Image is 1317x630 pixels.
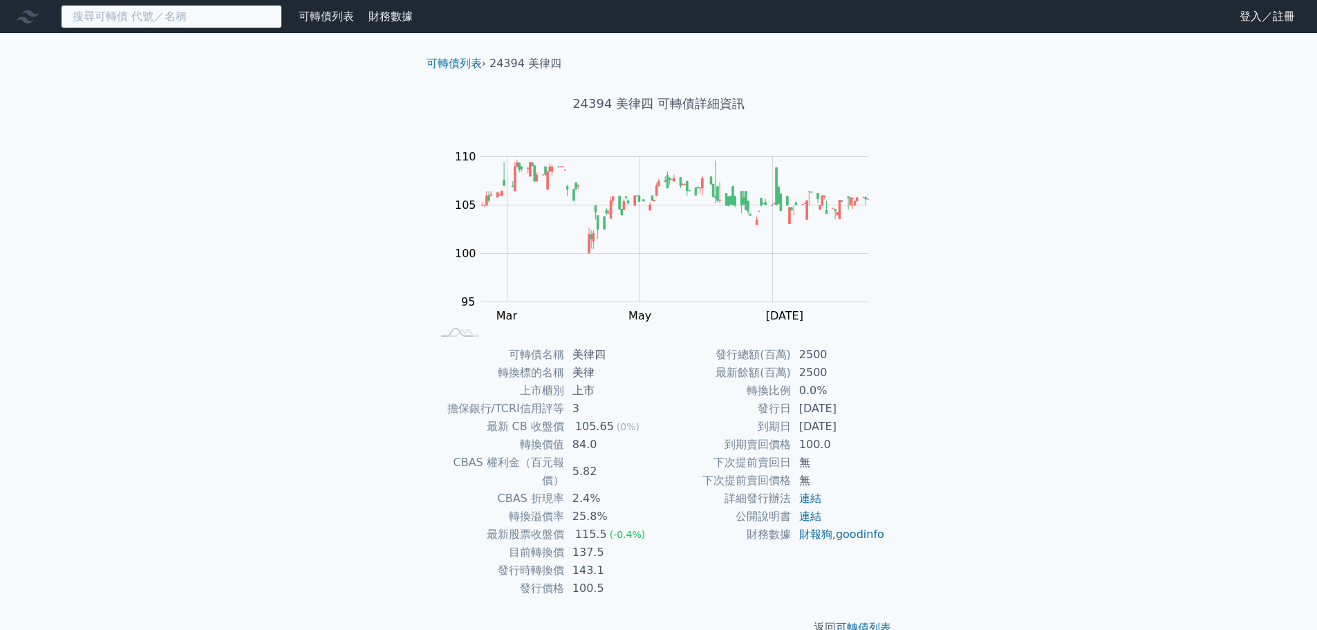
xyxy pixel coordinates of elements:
[799,528,832,541] a: 財報狗
[432,382,564,400] td: 上市櫃別
[564,508,659,526] td: 25.8%
[432,580,564,597] td: 發行價格
[659,526,791,544] td: 財務數據
[1248,564,1317,630] div: 聊天小工具
[432,544,564,562] td: 目前轉換價
[659,436,791,454] td: 到期賣回價格
[791,418,886,436] td: [DATE]
[791,454,886,472] td: 無
[427,55,486,72] li: ›
[799,492,821,505] a: 連結
[489,55,561,72] li: 24394 美律四
[564,346,659,364] td: 美律四
[659,418,791,436] td: 到期日
[447,150,890,322] g: Chart
[564,364,659,382] td: 美律
[461,295,475,308] tspan: 95
[299,10,354,23] a: 可轉債列表
[791,526,886,544] td: ,
[432,364,564,382] td: 轉換標的名稱
[791,400,886,418] td: [DATE]
[564,382,659,400] td: 上市
[61,5,282,28] input: 搜尋可轉債 代號／名稱
[791,436,886,454] td: 100.0
[564,436,659,454] td: 84.0
[432,454,564,490] td: CBAS 權利金（百元報價）
[432,400,564,418] td: 擔保銀行/TCRI信用評等
[766,309,803,322] tspan: [DATE]
[427,57,482,70] a: 可轉債列表
[564,544,659,562] td: 137.5
[791,472,886,490] td: 無
[564,580,659,597] td: 100.5
[1248,564,1317,630] iframe: Chat Widget
[432,490,564,508] td: CBAS 折現率
[455,198,476,212] tspan: 105
[564,490,659,508] td: 2.4%
[432,526,564,544] td: 最新股票收盤價
[659,508,791,526] td: 公開說明書
[791,364,886,382] td: 2500
[432,436,564,454] td: 轉換價值
[415,94,902,113] h1: 24394 美律四 可轉債詳細資訊
[368,10,413,23] a: 財務數據
[836,528,884,541] a: goodinfo
[432,346,564,364] td: 可轉債名稱
[659,346,791,364] td: 發行總額(百萬)
[659,364,791,382] td: 最新餘額(百萬)
[617,421,639,432] span: (0%)
[659,400,791,418] td: 發行日
[659,382,791,400] td: 轉換比例
[496,309,518,322] tspan: Mar
[432,508,564,526] td: 轉換溢價率
[572,526,610,544] div: 115.5
[432,418,564,436] td: 最新 CB 收盤價
[1229,6,1306,28] a: 登入／註冊
[628,309,651,322] tspan: May
[659,490,791,508] td: 詳細發行辦法
[564,454,659,490] td: 5.82
[432,562,564,580] td: 發行時轉換價
[455,247,476,260] tspan: 100
[791,346,886,364] td: 2500
[610,529,646,540] span: (-0.4%)
[659,472,791,490] td: 下次提前賣回價格
[791,382,886,400] td: 0.0%
[659,454,791,472] td: 下次提前賣回日
[799,510,821,523] a: 連結
[564,400,659,418] td: 3
[564,562,659,580] td: 143.1
[455,150,476,163] tspan: 110
[572,418,617,436] div: 105.65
